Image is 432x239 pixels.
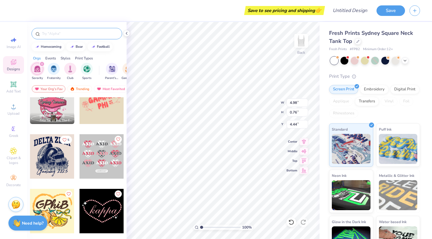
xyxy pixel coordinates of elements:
[332,134,370,164] img: Standard
[379,219,406,225] span: Water based Ink
[47,63,61,80] div: filter for Fraternity
[295,35,307,47] img: Back
[64,63,76,80] div: filter for Club
[41,31,118,37] input: Try "Alpha"
[67,76,73,80] span: Club
[390,85,419,94] div: Digital Print
[332,219,366,225] span: Glow in the Dark Ink
[32,85,65,92] div: Your Org's Fav
[81,63,93,80] div: filter for Sports
[31,63,43,80] div: filter for Sorority
[6,89,21,94] span: Add Text
[379,134,418,164] img: Puff Ink
[286,159,297,163] span: Top
[32,76,43,80] span: Sorority
[315,7,322,14] span: 👉
[94,85,128,92] div: Most Favorited
[332,172,346,179] span: Neon Ink
[97,87,101,91] img: most_fav.gif
[3,156,24,165] span: Clipart & logos
[121,63,135,80] button: filter button
[88,42,112,51] button: football
[33,56,41,61] div: Orgs
[83,65,90,72] img: Sports Image
[363,47,393,52] span: Minimum Order: 12 +
[329,109,358,118] div: Rhinestones
[45,56,56,61] div: Events
[105,76,119,80] span: Parent's Weekend
[34,87,39,91] img: most_fav.gif
[355,97,379,106] div: Transfers
[105,63,119,80] button: filter button
[64,63,76,80] button: filter button
[91,45,96,49] img: trend_line.gif
[379,180,418,210] img: Metallic & Glitter Ink
[67,85,92,92] div: Trending
[329,29,413,45] span: Fresh Prints Sydney Square Neck Tank Top
[286,149,297,153] span: Middle
[125,65,132,72] img: Game Day Image
[115,136,122,143] button: Like
[399,97,413,106] div: Foil
[121,63,135,80] div: filter for Game Day
[7,44,21,49] span: Image AI
[376,5,405,16] button: Save
[41,45,61,48] div: homecoming
[297,50,305,55] div: Back
[40,114,64,118] span: [PERSON_NAME]
[47,76,61,80] span: Fraternity
[65,190,72,198] button: Like
[105,63,119,80] div: filter for Parent's Weekend
[246,6,323,15] div: Save to see pricing and shipping
[22,220,43,226] strong: Need help?
[76,45,83,48] div: bear
[121,76,135,80] span: Game Day
[70,45,74,49] img: trend_line.gif
[67,65,73,72] img: Club Image
[242,225,252,230] span: 100 %
[97,45,110,48] div: football
[47,63,61,80] button: filter button
[329,85,358,94] div: Screen Print
[7,111,19,116] span: Upload
[332,126,348,132] span: Standard
[60,136,72,144] button: Like
[329,97,353,106] div: Applique
[286,140,297,144] span: Center
[61,56,70,61] div: Styles
[40,118,72,123] span: Zeta Tau Alpha, The College of [US_STATE]
[82,76,91,80] span: Sports
[67,138,69,141] span: 5
[350,47,360,52] span: # FP82
[31,63,43,80] button: filter button
[81,63,93,80] button: filter button
[34,65,41,72] img: Sorority Image
[328,5,372,17] input: Untitled Design
[66,42,85,51] button: bear
[31,42,64,51] button: homecoming
[379,172,414,179] span: Metallic & Glitter Ink
[109,65,115,72] img: Parent's Weekend Image
[286,168,297,173] span: Bottom
[75,56,93,61] div: Print Types
[329,73,420,80] div: Print Type
[50,65,57,72] img: Fraternity Image
[360,85,388,94] div: Embroidery
[6,183,21,187] span: Decorate
[7,67,20,71] span: Designs
[70,87,75,91] img: trending.gif
[9,133,18,138] span: Greek
[332,180,370,210] img: Neon Ink
[115,190,122,198] button: Like
[329,47,347,52] span: Fresh Prints
[35,45,40,49] img: trend_line.gif
[381,97,397,106] div: Vinyl
[379,126,391,132] span: Puff Ink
